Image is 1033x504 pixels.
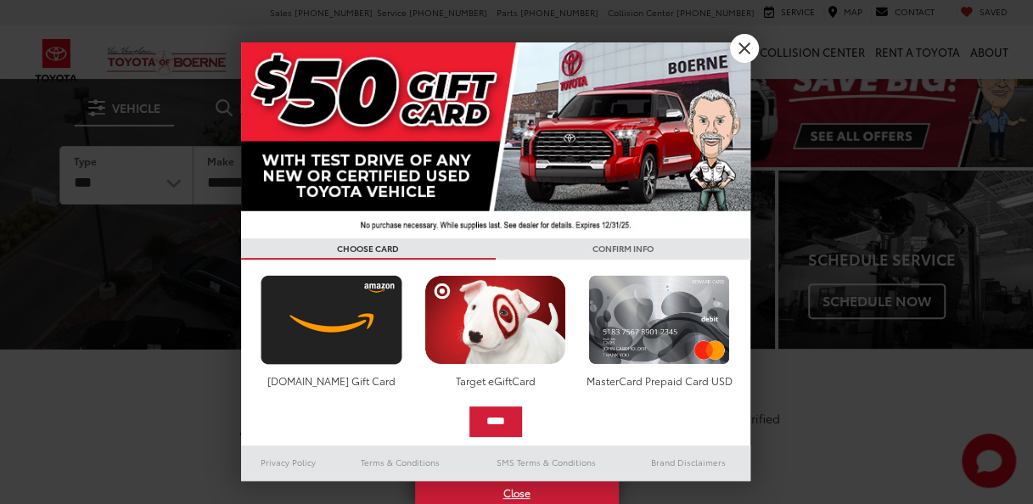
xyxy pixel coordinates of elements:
[584,373,734,388] div: MasterCard Prepaid Card USD
[626,452,750,473] a: Brand Disclaimers
[241,452,336,473] a: Privacy Policy
[466,452,626,473] a: SMS Terms & Conditions
[256,373,407,388] div: [DOMAIN_NAME] Gift Card
[335,452,465,473] a: Terms & Conditions
[584,275,734,365] img: mastercard.png
[241,42,750,238] img: 42635_top_851395.jpg
[256,275,407,365] img: amazoncard.png
[420,373,570,388] div: Target eGiftCard
[496,238,750,260] h3: CONFIRM INFO
[420,275,570,365] img: targetcard.png
[241,238,496,260] h3: CHOOSE CARD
